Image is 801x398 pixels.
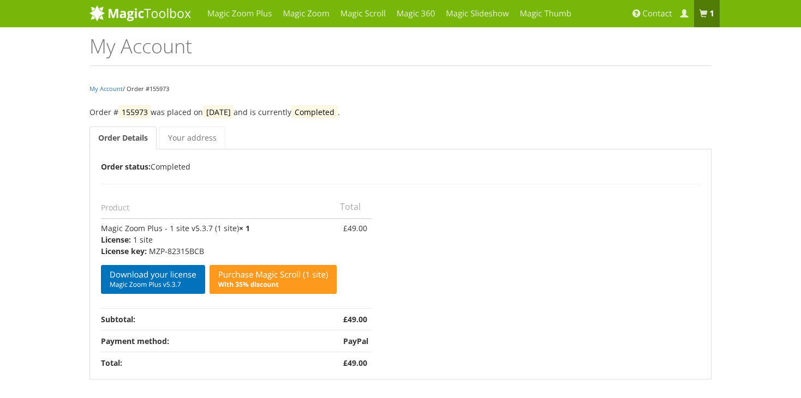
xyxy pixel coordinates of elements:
[89,126,157,149] a: Order Details
[101,161,151,172] b: Order status:
[643,8,672,19] span: Contact
[89,82,712,95] nav: / Order #155973
[291,105,337,119] mark: Completed
[218,280,279,289] b: With 35% discount
[101,234,337,245] p: 1 site
[343,358,367,368] bdi: 49.00
[210,265,337,294] a: Purchase Magic Scroll (1 site)With 35% discount
[343,358,348,368] span: £
[343,314,367,324] bdi: 49.00
[101,195,340,219] th: Product
[203,105,234,119] mark: [DATE]
[340,330,372,352] td: PayPal
[239,223,250,233] strong: × 1
[101,308,340,330] th: Subtotal:
[101,160,700,173] p: Completed
[89,106,712,118] p: Order # was placed on and is currently .
[343,223,348,233] span: £
[118,105,151,119] mark: 155973
[101,245,337,257] p: MZP-82315BCB
[101,234,131,245] strong: License:
[89,5,191,21] img: MagicToolbox.com - Image tools for your website
[101,219,340,308] td: Magic Zoom Plus - 1 site v5.3.7 (1 site)
[343,314,348,324] span: £
[89,85,123,93] a: My Account
[110,280,196,289] span: Magic Zoom Plus v5.3.7
[340,195,372,219] th: Total
[101,352,340,373] th: Total:
[101,265,205,294] a: Download your licenseMagic Zoom Plus v5.3.7
[159,126,225,149] a: Your address
[709,8,714,19] b: 1
[89,35,712,66] h1: My Account
[343,223,367,233] bdi: 49.00
[101,245,147,257] strong: License key:
[101,330,340,352] th: Payment method:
